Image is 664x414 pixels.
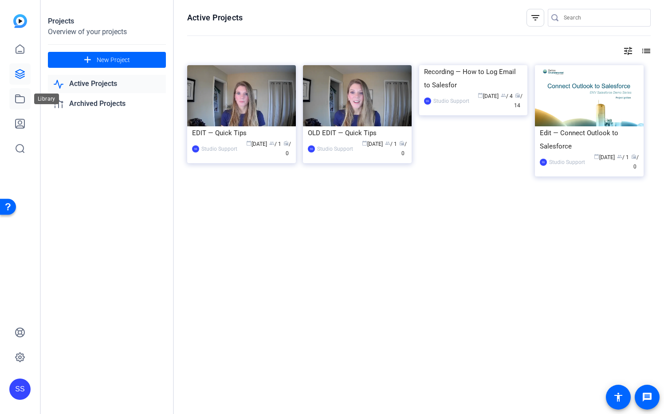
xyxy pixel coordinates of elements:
div: Library [34,94,59,104]
div: SS [308,145,315,152]
a: Archived Projects [48,95,166,113]
div: SS [9,379,31,400]
mat-icon: tune [623,46,633,56]
span: radio [631,154,636,159]
div: Studio Support [433,97,469,105]
mat-icon: list [640,46,651,56]
div: Projects [48,16,166,27]
div: Studio Support [201,145,237,153]
span: group [501,93,506,98]
div: SS [424,98,431,105]
span: / 0 [283,141,291,156]
img: blue-gradient.svg [13,14,27,28]
div: Recording — How to Log Email to Salesfor [424,65,523,92]
span: / 0 [631,154,639,170]
span: group [385,141,390,146]
button: New Project [48,52,166,68]
span: New Project [97,55,130,65]
span: / 4 [501,93,513,99]
mat-icon: message [642,392,652,402]
span: / 0 [399,141,407,156]
span: group [269,141,275,146]
span: / 14 [514,93,523,109]
div: Studio Support [317,145,353,153]
div: OLD EDIT — Quick Tips [308,126,407,140]
h1: Active Projects [187,12,243,23]
div: SS [192,145,199,152]
span: / 1 [617,154,629,160]
span: / 1 [269,141,281,147]
span: calendar_today [362,141,367,146]
span: [DATE] [246,141,267,147]
span: calendar_today [246,141,251,146]
span: calendar_today [478,93,483,98]
span: [DATE] [478,93,499,99]
input: Search [564,12,644,23]
span: [DATE] [362,141,383,147]
mat-icon: add [82,55,93,66]
span: [DATE] [594,154,615,160]
span: radio [283,141,289,146]
span: calendar_today [594,154,599,159]
div: Edit — Connect Outlook to Salesforce [540,126,639,153]
span: / 1 [385,141,397,147]
span: group [617,154,622,159]
div: Studio Support [549,158,585,167]
mat-icon: accessibility [613,392,624,402]
mat-icon: filter_list [530,12,541,23]
div: EDIT — Quick Tips [192,126,291,140]
div: SS [540,159,547,166]
a: Active Projects [48,75,166,93]
span: radio [515,93,520,98]
div: Overview of your projects [48,27,166,37]
span: radio [399,141,405,146]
